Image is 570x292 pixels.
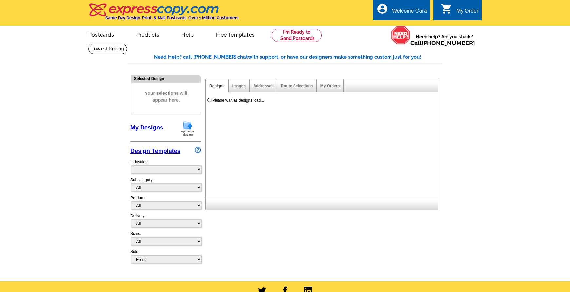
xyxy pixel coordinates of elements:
[78,26,124,42] a: Postcards
[126,26,170,42] a: Products
[179,120,196,137] img: upload-design
[281,84,313,88] a: Route Selections
[88,8,239,20] a: Same Day Design, Print, & Mail Postcards. Over 1 Million Customers.
[136,83,196,110] span: Your selections will appear here.
[232,84,246,88] a: Images
[171,26,204,42] a: Help
[422,40,475,46] a: [PHONE_NUMBER]
[205,26,265,42] a: Free Templates
[376,3,388,15] i: account_circle
[130,148,180,154] a: Design Templates
[130,156,201,177] div: Industries:
[207,97,212,103] img: loading...
[391,26,410,45] img: help
[195,147,201,153] img: design-wizard-help-icon.png
[130,177,201,195] div: Subcategory:
[130,195,201,213] div: Product:
[130,231,201,249] div: Sizes:
[130,249,201,264] div: Side:
[253,84,273,88] a: Addresses
[441,7,478,15] a: shopping_cart My Order
[130,213,201,231] div: Delivery:
[410,40,475,46] span: Call
[392,8,427,17] div: Welcome Cara
[105,15,239,20] h4: Same Day Design, Print, & Mail Postcards. Over 1 Million Customers.
[410,33,478,46] span: Need help? Are you stuck?
[237,54,248,60] span: chat
[131,76,201,82] div: Selected Design
[456,8,478,17] div: My Order
[320,84,340,88] a: My Orders
[154,53,442,61] div: Need Help? call [PHONE_NUMBER], with support, or have our designers make something custom just fo...
[130,124,163,131] a: My Designs
[212,97,264,103] div: Please wait as designs load...
[209,84,225,88] a: Designs
[441,3,452,15] i: shopping_cart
